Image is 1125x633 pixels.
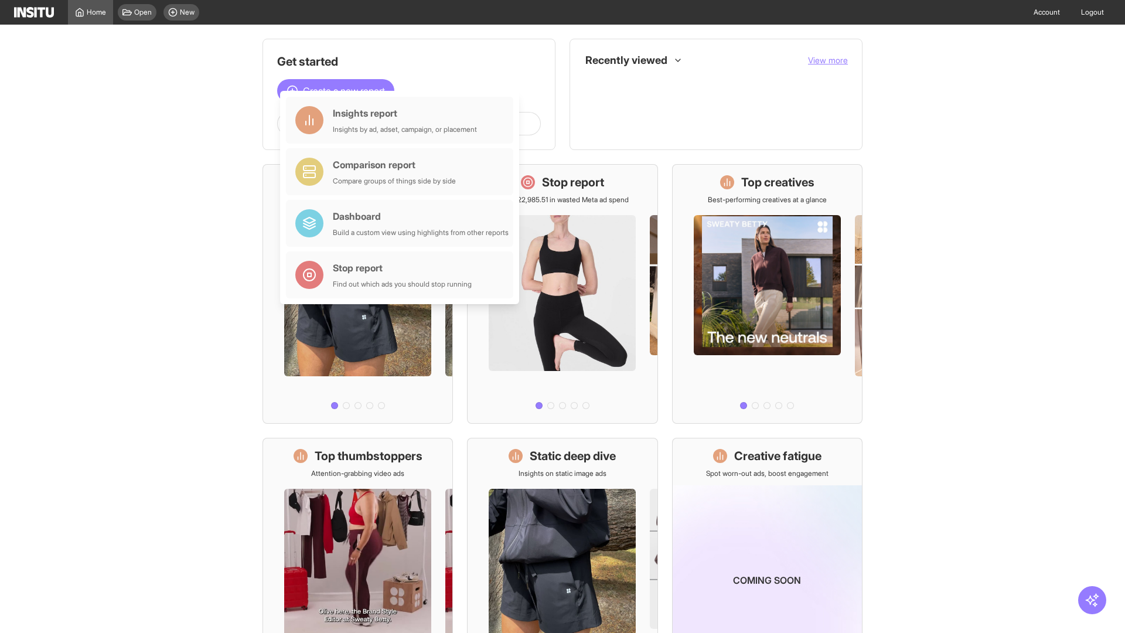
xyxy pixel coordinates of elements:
[333,280,472,289] div: Find out which ads you should stop running
[610,79,838,89] span: Placements
[277,53,541,70] h1: Get started
[808,55,848,66] button: View more
[333,125,477,134] div: Insights by ad, adset, campaign, or placement
[808,55,848,65] span: View more
[277,79,394,103] button: Create a new report
[496,195,629,205] p: Save £22,985.51 in wasted Meta ad spend
[333,106,477,120] div: Insights report
[87,8,106,17] span: Home
[589,77,603,91] div: Insights
[542,174,604,190] h1: Stop report
[333,209,509,223] div: Dashboard
[530,448,616,464] h1: Static deep dive
[180,8,195,17] span: New
[672,164,862,424] a: Top creativesBest-performing creatives at a glance
[14,7,54,18] img: Logo
[333,158,456,172] div: Comparison report
[311,469,404,478] p: Attention-grabbing video ads
[741,174,814,190] h1: Top creatives
[262,164,453,424] a: What's live nowSee all active ads instantly
[134,8,152,17] span: Open
[303,84,385,98] span: Create a new report
[333,176,456,186] div: Compare groups of things side by side
[333,228,509,237] div: Build a custom view using highlights from other reports
[467,164,657,424] a: Stop reportSave £22,985.51 in wasted Meta ad spend
[315,448,422,464] h1: Top thumbstoppers
[708,195,827,205] p: Best-performing creatives at a glance
[519,469,606,478] p: Insights on static image ads
[610,79,647,89] span: Placements
[333,261,472,275] div: Stop report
